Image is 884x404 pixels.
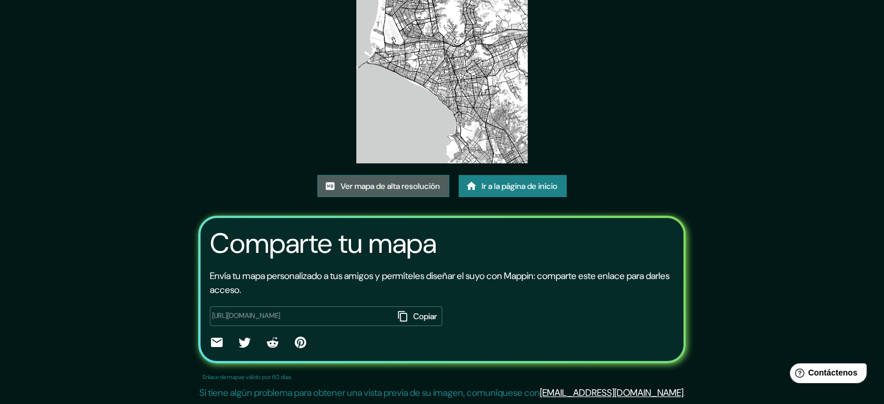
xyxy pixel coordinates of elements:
a: Ir a la página de inicio [459,175,567,197]
font: Copiar [413,311,437,321]
font: Comparte tu mapa [210,225,436,262]
font: Ir a la página de inicio [482,181,557,191]
iframe: Lanzador de widgets de ayuda [781,359,871,391]
a: [EMAIL_ADDRESS][DOMAIN_NAME] [540,387,683,399]
font: Ver mapa de alta resolución [341,181,440,191]
font: Enlace de mapas válido por 60 días. [203,373,292,381]
font: Si tiene algún problema para obtener una vista previa de su imagen, comuníquese con [199,387,540,399]
font: Envía tu mapa personalizado a tus amigos y permíteles diseñar el suyo con Mappin: comparte este e... [210,270,670,296]
button: Copiar [394,306,442,326]
font: . [683,387,685,399]
a: Ver mapa de alta resolución [317,175,449,197]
